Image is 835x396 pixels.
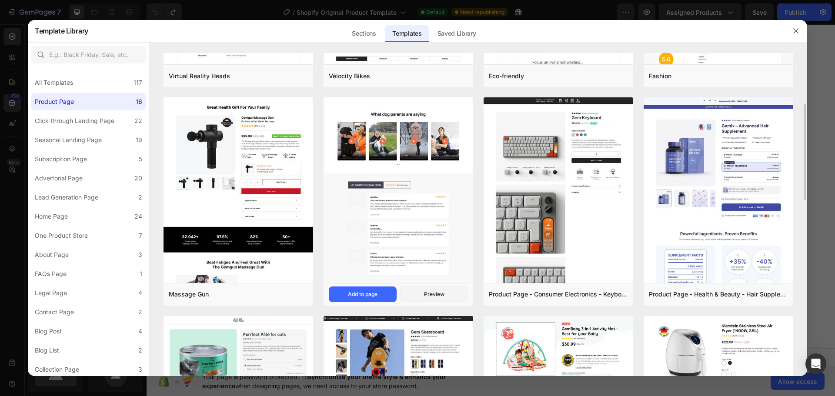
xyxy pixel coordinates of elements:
div: FAQs Page [35,269,67,279]
button: Add to page [329,286,397,302]
div: Sections [345,25,383,42]
span: Shopify section: product-recommendations [294,82,409,92]
div: About Page [35,250,69,260]
div: 20 [134,173,142,183]
span: then drag & drop elements [376,153,441,161]
div: Virtual Reality Heads [169,71,230,81]
div: 2 [138,307,142,317]
div: 117 [134,77,142,88]
div: Add to page [348,290,377,298]
div: 4 [138,288,142,298]
div: 3 [138,364,142,375]
div: 5 [139,154,142,164]
div: Home Page [35,211,68,222]
div: Legal Page [35,288,67,298]
div: Collection Page [35,364,79,375]
div: Add blank section [383,142,436,151]
div: 7 [139,230,142,241]
div: Vélocity Bikes [329,71,370,81]
div: Product Page - Consumer Electronics - Keyboard [489,289,628,299]
div: Subscription Page [35,154,87,164]
div: 3 [138,250,142,260]
div: Product Page - Health & Beauty - Hair Supplement [649,289,788,299]
button: Preview [400,286,468,302]
div: Open Intercom Messenger [805,353,826,374]
span: from URL or image [318,153,364,161]
div: 1 [140,269,142,279]
div: Seasonal Landing Page [35,135,102,145]
div: Contact Page [35,307,74,317]
div: Blog List [35,345,59,356]
div: Massage Gun [169,289,209,299]
span: Add section [324,123,365,132]
div: 19 [136,135,142,145]
div: Advertorial Page [35,173,83,183]
div: 2 [138,345,142,356]
div: 24 [134,211,142,222]
div: 2 [138,192,142,203]
div: Product Page [35,97,74,107]
input: E.g.: Black Friday, Sale, etc. [31,46,146,63]
div: Generate layout [319,142,364,151]
div: Blog Post [35,326,62,336]
div: Click-through Landing Page [35,116,114,126]
div: Fashion [649,71,671,81]
div: 16 [136,97,142,107]
span: inspired by CRO experts [247,153,306,161]
div: One Product Store [35,230,88,241]
h2: Template Library [35,20,88,42]
div: Lead Generation Page [35,192,98,203]
div: 22 [134,116,142,126]
div: 4 [138,326,142,336]
div: All Templates [35,77,73,88]
div: Choose templates [250,142,303,151]
div: Eco-friendly [489,71,524,81]
span: Shopify section: product-information [303,36,400,46]
div: Saved Library [431,25,483,42]
div: Preview [424,290,444,298]
div: Templates [385,25,428,42]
